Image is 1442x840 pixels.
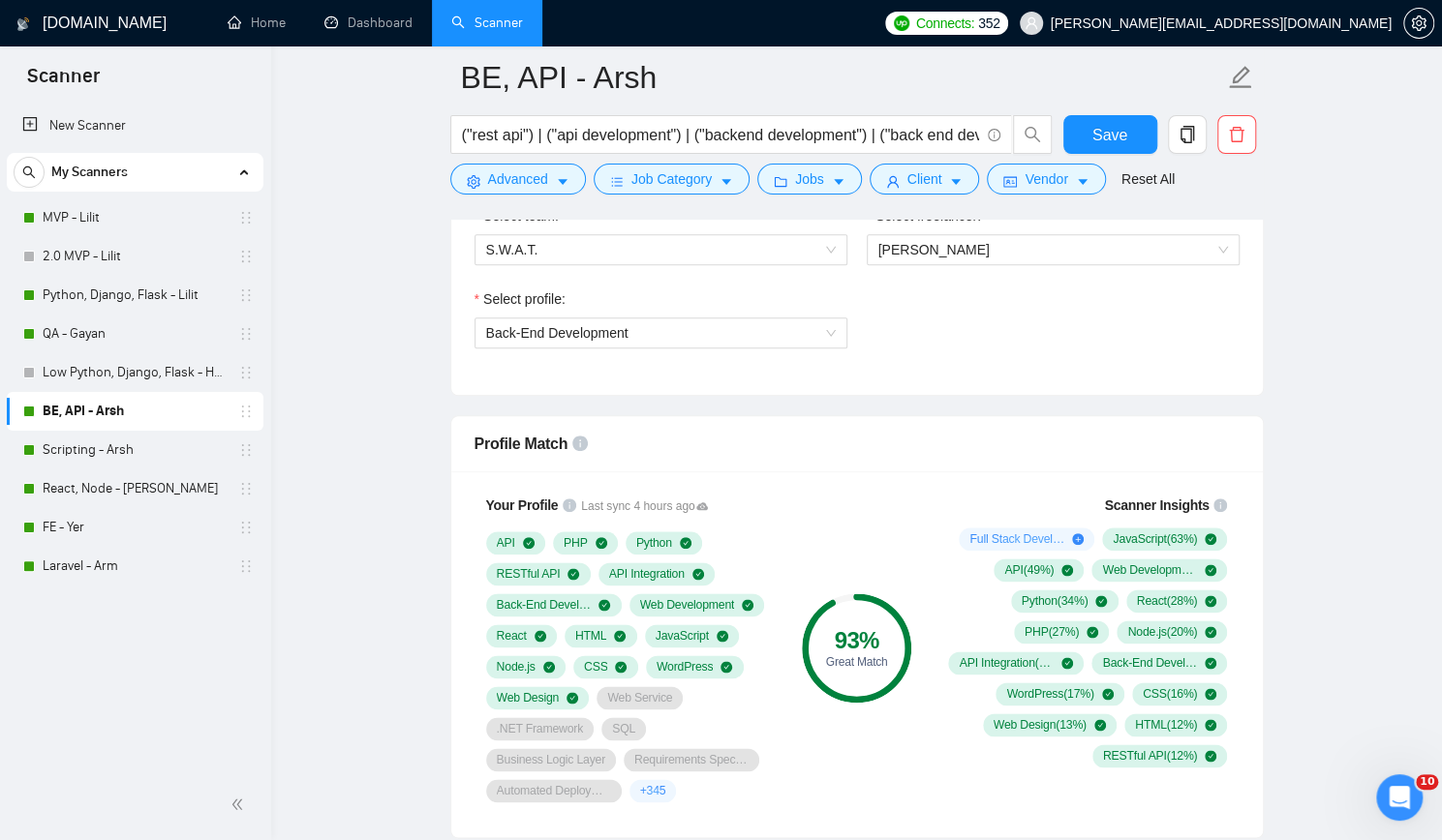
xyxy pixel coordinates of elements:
span: plus-circle [1072,533,1084,545]
span: HTML [575,628,607,644]
span: Client [907,168,942,190]
span: check-circle [742,599,753,611]
span: Connects: [916,13,974,34]
button: setting [1403,8,1434,39]
span: Requirements Specification [634,752,749,767]
span: Web Development ( 46 %) [1102,562,1197,578]
span: [PERSON_NAME] [878,242,990,257]
span: check-circle [680,537,691,549]
span: setting [467,174,480,189]
span: .NET Framework [497,721,584,736]
a: Low Python, Django, Flask - Hayk [43,353,227,392]
span: API ( 49 %) [1004,562,1054,578]
span: check-circle [596,537,607,549]
span: check-circle [692,568,704,580]
span: holder [238,249,254,264]
span: API Integration ( 19 %) [959,655,1054,671]
span: info-circle [563,498,576,512]
span: React ( 28 %) [1137,593,1198,609]
span: check-circle [523,537,535,549]
span: delete [1218,126,1255,143]
span: check-circle [721,661,732,673]
span: double-left [230,795,250,814]
div: 93 % [802,629,911,652]
span: My Scanners [51,153,128,192]
span: check-circle [1205,595,1216,607]
button: search [14,157,45,188]
a: QA - Gayan [43,315,227,353]
span: check-circle [1094,719,1106,731]
button: delete [1217,115,1256,154]
span: API Integration [609,566,685,582]
span: holder [238,326,254,342]
span: user [886,174,900,189]
span: caret-down [556,174,569,189]
button: copy [1168,115,1207,154]
span: check-circle [1087,626,1098,638]
span: Web Design ( 13 %) [994,717,1087,733]
span: check-circle [1205,626,1216,638]
span: search [1014,126,1051,143]
span: Web Development [640,597,735,613]
span: API [497,535,515,551]
a: Laravel - Arm [43,547,227,585]
a: setting [1403,15,1434,31]
span: S.W.A.T. [486,235,836,264]
span: check-circle [535,630,546,642]
span: caret-down [720,174,733,189]
iframe: Intercom live chat [1376,774,1423,821]
span: setting [1404,15,1433,31]
li: New Scanner [7,106,263,145]
span: CSS [584,659,608,675]
span: info-circle [988,129,1000,141]
div: Great Match [802,656,911,668]
span: Python ( 34 %) [1022,593,1089,609]
span: Automated Deployment Pipeline [497,783,611,798]
span: info-circle [572,435,588,451]
span: JavaScript ( 63 %) [1113,531,1197,547]
a: New Scanner [22,106,248,145]
span: Scanner [12,62,115,103]
span: Python [636,535,672,551]
span: Scanner Insights [1104,498,1209,512]
span: 10 [1416,774,1438,790]
span: check-circle [1061,657,1073,669]
button: folderJobscaret-down [757,164,862,195]
span: check-circle [1095,595,1107,607]
span: Web Service [607,690,672,705]
a: Reset All [1121,168,1175,190]
span: check-circle [1061,564,1073,576]
input: Scanner name... [461,53,1224,102]
span: React [497,628,527,644]
a: homeHome [228,15,286,31]
button: idcardVendorcaret-down [987,164,1105,195]
span: Profile Match [475,435,568,452]
a: 2.0 MVP - Lilit [43,237,227,276]
a: searchScanner [451,15,523,31]
span: folder [774,174,787,189]
span: JavaScript [656,628,709,644]
span: check-circle [1205,750,1216,762]
span: holder [238,210,254,225]
span: check-circle [1205,533,1216,545]
span: PHP ( 27 %) [1025,624,1079,640]
span: search [15,165,44,179]
span: Node.js ( 20 %) [1127,624,1197,640]
img: upwork-logo.png [894,15,909,31]
span: Node.js [497,659,536,675]
span: edit [1228,65,1253,90]
button: barsJob Categorycaret-down [594,164,750,195]
span: check-circle [615,661,627,673]
span: bars [610,174,624,189]
span: check-circle [598,599,610,611]
span: holder [238,558,254,574]
span: caret-down [1076,174,1089,189]
span: info-circle [1213,498,1227,512]
span: check-circle [1205,564,1216,576]
a: React, Node - [PERSON_NAME] [43,469,227,508]
span: + 345 [640,783,666,798]
span: Full Stack Development ( 70 %) [969,531,1064,547]
span: holder [238,287,254,303]
span: RESTful API ( 12 %) [1103,748,1198,764]
span: HTML ( 12 %) [1135,717,1197,733]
